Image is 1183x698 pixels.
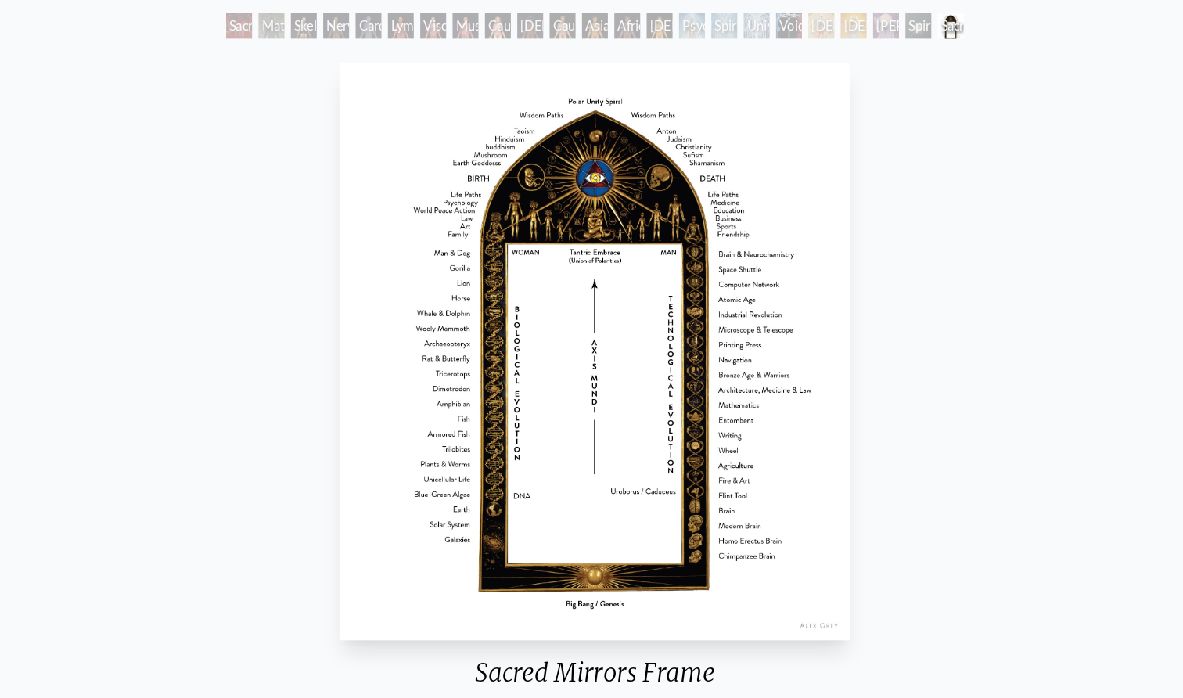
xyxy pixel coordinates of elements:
[454,13,479,38] div: Muscle System
[548,13,573,38] div: Caucasian Man
[861,13,886,38] div: [PERSON_NAME]
[329,13,354,38] div: Nervous System
[892,13,917,38] div: Spiritual World
[829,13,854,38] div: [DEMOGRAPHIC_DATA]
[767,13,792,38] div: Void Clear Light
[338,637,845,678] div: Sacred Mirrors Frame
[516,13,541,38] div: [DEMOGRAPHIC_DATA] Woman
[360,13,385,38] div: Cardiovascular System
[923,13,948,38] div: Sacred Mirrors Frame
[297,13,322,38] div: Skeletal System
[344,61,839,620] img: Sacred-Mirrors-Frame-info.jpg
[235,13,260,38] div: Sacred Mirrors Room, [GEOGRAPHIC_DATA]
[266,13,291,38] div: Material World
[610,13,635,38] div: African Man
[735,13,760,38] div: Universal Mind Lattice
[579,13,604,38] div: Asian Man
[642,13,667,38] div: [DEMOGRAPHIC_DATA] Woman
[485,13,510,38] div: Caucasian Woman
[704,13,729,38] div: Spiritual Energy System
[798,13,823,38] div: [DEMOGRAPHIC_DATA]
[422,13,448,38] div: Viscera
[391,13,416,38] div: Lymphatic System
[673,13,698,38] div: Psychic Energy System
